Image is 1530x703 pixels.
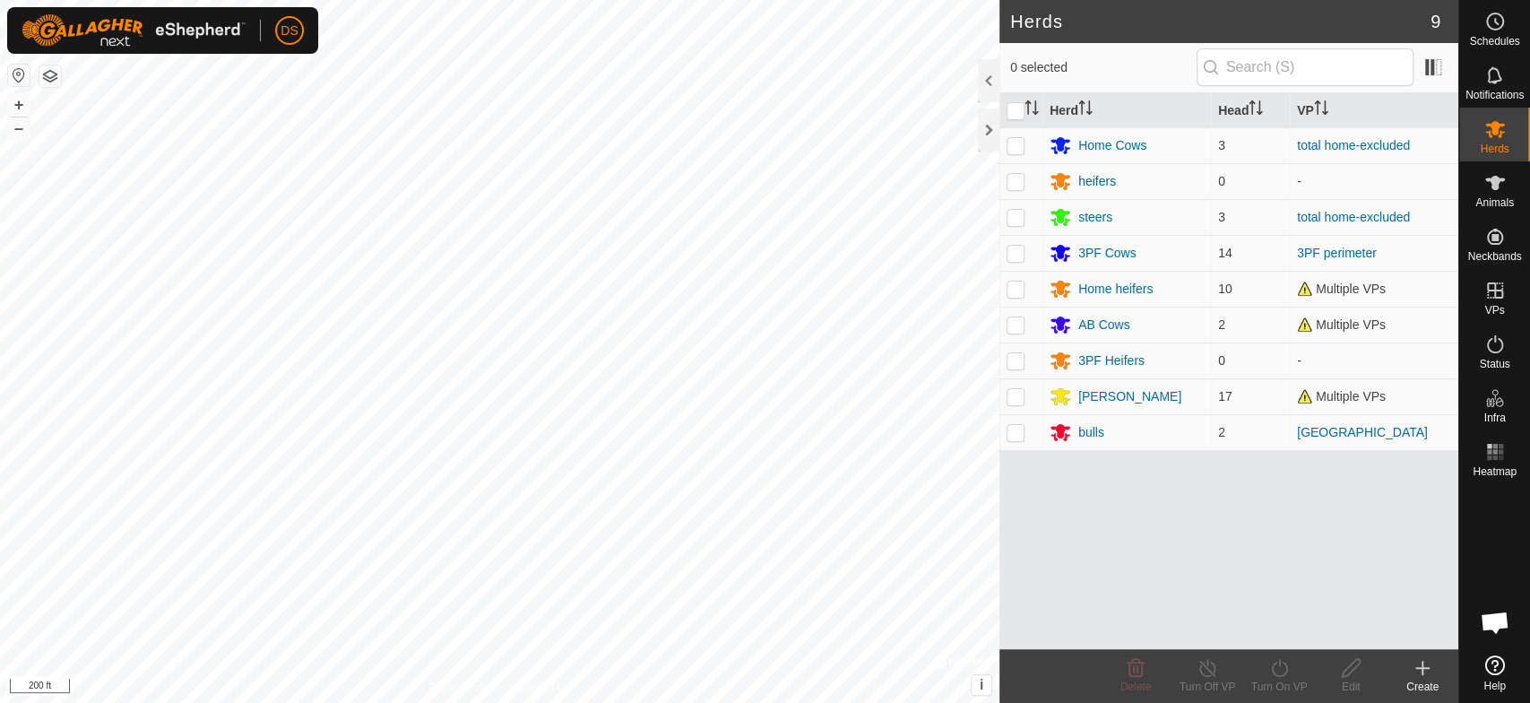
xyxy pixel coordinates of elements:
div: Create [1387,679,1458,695]
span: Multiple VPs [1297,389,1386,404]
span: 14 [1218,246,1232,260]
div: Home Cows [1078,136,1146,155]
span: Neckbands [1467,251,1521,262]
p-sorticon: Activate to sort [1249,103,1263,117]
button: Reset Map [8,65,30,86]
span: Schedules [1469,36,1519,47]
button: – [8,117,30,139]
span: Heatmap [1473,466,1517,477]
img: Gallagher Logo [22,14,246,47]
span: i [980,677,983,692]
div: heifers [1078,172,1116,191]
span: VPs [1484,305,1504,316]
span: 0 [1218,174,1225,188]
span: Animals [1475,197,1514,208]
div: Open chat [1468,595,1522,649]
a: Contact Us [517,680,570,696]
a: [GEOGRAPHIC_DATA] [1297,425,1428,439]
button: Map Layers [39,65,61,87]
span: 0 selected [1010,58,1197,77]
input: Search (S) [1197,48,1413,86]
div: [PERSON_NAME] [1078,387,1181,406]
a: total home-excluded [1297,138,1410,152]
th: Herd [1042,93,1211,128]
th: VP [1290,93,1458,128]
p-sorticon: Activate to sort [1024,103,1039,117]
th: Head [1211,93,1290,128]
td: - [1290,163,1458,199]
span: Help [1483,681,1506,691]
span: 0 [1218,353,1225,368]
span: Delete [1120,681,1152,693]
p-sorticon: Activate to sort [1078,103,1093,117]
h2: Herds [1010,11,1431,32]
div: bulls [1078,423,1104,442]
span: Multiple VPs [1297,282,1386,296]
span: Status [1479,359,1509,369]
span: 2 [1218,425,1225,439]
div: steers [1078,208,1112,227]
div: Edit [1315,679,1387,695]
button: + [8,94,30,116]
a: Privacy Policy [428,680,496,696]
a: 3PF perimeter [1297,246,1377,260]
p-sorticon: Activate to sort [1314,103,1328,117]
div: Turn On VP [1243,679,1315,695]
div: 3PF Heifers [1078,351,1145,370]
span: DS [281,22,298,40]
span: Multiple VPs [1297,317,1386,332]
span: 9 [1431,8,1440,35]
a: Help [1459,648,1530,699]
span: Infra [1483,412,1505,423]
span: 10 [1218,282,1232,296]
span: Notifications [1465,90,1524,100]
span: 2 [1218,317,1225,332]
span: 17 [1218,389,1232,404]
span: Herds [1480,143,1508,154]
div: Turn Off VP [1171,679,1243,695]
span: 3 [1218,210,1225,224]
td: - [1290,343,1458,378]
div: 3PF Cows [1078,244,1137,263]
div: AB Cows [1078,316,1130,334]
button: i [972,675,991,695]
div: Home heifers [1078,280,1153,299]
a: total home-excluded [1297,210,1410,224]
span: 3 [1218,138,1225,152]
